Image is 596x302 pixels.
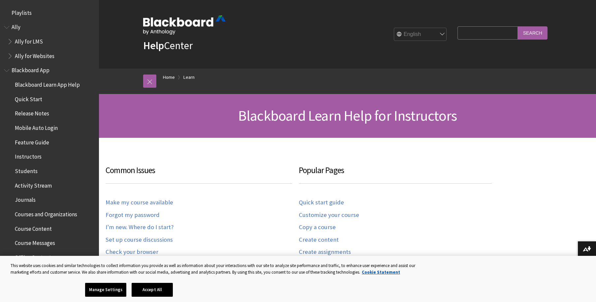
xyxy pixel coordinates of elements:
nav: Book outline for Playlists [4,7,95,18]
a: Copy a course [299,224,336,231]
span: Ally for LMS [15,36,43,45]
select: Site Language Selector [394,28,447,41]
span: Journals [15,195,36,203]
button: Manage Settings [85,283,126,297]
span: Playlists [12,7,32,16]
span: Ally for Websites [15,50,54,59]
a: Set up course discussions [106,236,173,244]
h3: Common Issues [106,164,292,184]
nav: Book outline for Anthology Ally Help [4,22,95,62]
a: Customize your course [299,211,359,219]
span: Blackboard App [12,65,49,74]
a: Learn [183,73,195,81]
span: Ally [12,22,20,31]
a: Make my course available [106,199,173,206]
span: Blackboard Learn Help for Instructors [238,106,457,125]
a: Quick start guide [299,199,344,206]
button: Accept All [132,283,173,297]
a: I'm new. Where do I start? [106,224,173,231]
strong: Help [143,39,164,52]
a: Forgot my password [106,211,160,219]
span: Blackboard Learn App Help [15,79,80,88]
span: Course Content [15,223,52,232]
span: Mobile Auto Login [15,122,58,131]
span: Students [15,166,38,174]
span: Offline Content [15,252,51,261]
h3: Popular Pages [299,164,492,184]
input: Search [518,26,548,39]
a: More information about your privacy, opens in a new tab [362,269,400,275]
a: HelpCenter [143,39,193,52]
span: Release Notes [15,108,49,117]
a: Create assignments [299,248,351,256]
a: Check your browser [106,248,158,256]
img: Blackboard by Anthology [143,15,226,35]
a: Create content [299,236,339,244]
div: This website uses cookies and similar technologies to collect information you provide as well as ... [11,262,417,275]
span: Course Messages [15,238,55,247]
span: Feature Guide [15,137,49,146]
a: Home [163,73,175,81]
span: Courses and Organizations [15,209,77,218]
span: Quick Start [15,94,42,103]
span: Activity Stream [15,180,52,189]
span: Instructors [15,151,42,160]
